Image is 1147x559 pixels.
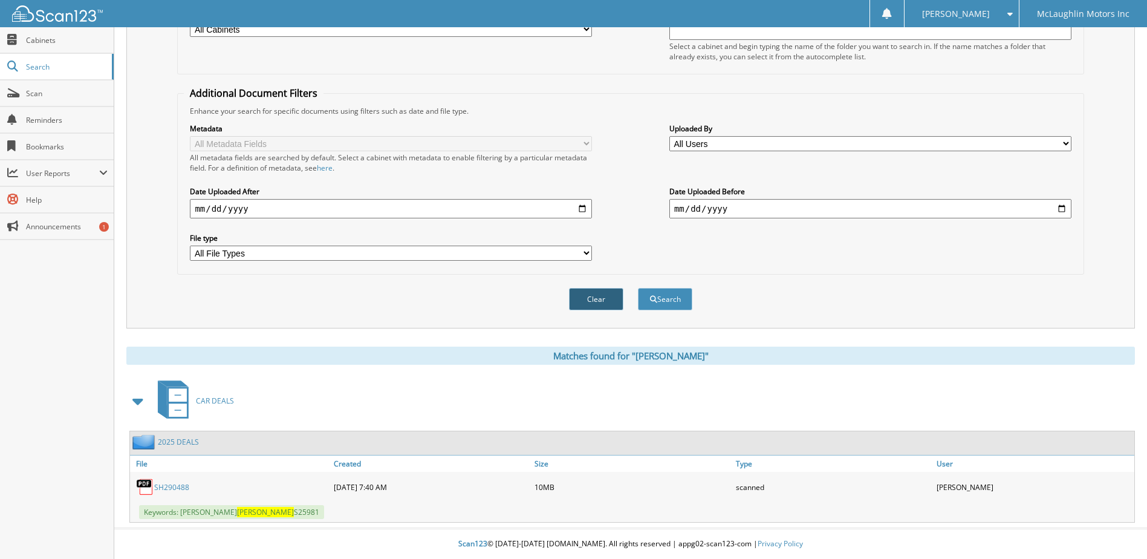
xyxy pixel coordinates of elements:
a: Privacy Policy [758,538,803,549]
span: Announcements [26,221,108,232]
label: Uploaded By [669,123,1071,134]
span: Bookmarks [26,142,108,152]
img: scan123-logo-white.svg [12,5,103,22]
span: Help [26,195,108,205]
a: Type [733,456,934,472]
div: © [DATE]-[DATE] [DOMAIN_NAME]. All rights reserved | appg02-scan123-com | [114,529,1147,559]
div: Matches found for "[PERSON_NAME]" [126,347,1135,365]
div: All metadata fields are searched by default. Select a cabinet with metadata to enable filtering b... [190,152,592,173]
span: McLaughlin Motors Inc [1037,10,1129,18]
button: Clear [569,288,623,310]
label: Date Uploaded After [190,186,592,197]
label: Metadata [190,123,592,134]
a: Size [531,456,732,472]
a: File [130,456,331,472]
div: Select a cabinet and begin typing the name of the folder you want to search in. If the name match... [669,41,1071,62]
a: 2025 DEALS [158,437,199,447]
span: CAR DEALS [196,396,234,406]
label: File type [190,233,592,243]
span: [PERSON_NAME] [922,10,990,18]
span: Keywords: [PERSON_NAME] S25981 [139,505,324,519]
iframe: Chat Widget [1087,501,1147,559]
a: SH290488 [154,482,189,492]
span: Scan [26,88,108,99]
a: CAR DEALS [151,377,234,425]
legend: Additional Document Filters [184,87,323,100]
a: here [317,163,333,173]
a: User [934,456,1134,472]
div: 10MB [531,475,732,499]
div: 1 [99,222,109,232]
span: Reminders [26,115,108,125]
div: [PERSON_NAME] [934,475,1134,499]
span: User Reports [26,168,99,178]
label: Date Uploaded Before [669,186,1071,197]
div: scanned [733,475,934,499]
img: PDF.png [136,478,154,496]
img: folder2.png [132,434,158,449]
span: Search [26,62,106,72]
span: [PERSON_NAME] [237,507,294,517]
a: Created [331,456,531,472]
input: end [669,199,1071,218]
button: Search [638,288,692,310]
div: [DATE] 7:40 AM [331,475,531,499]
div: Enhance your search for specific documents using filters such as date and file type. [184,106,1077,116]
span: Cabinets [26,35,108,45]
input: start [190,199,592,218]
span: Scan123 [458,538,487,549]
